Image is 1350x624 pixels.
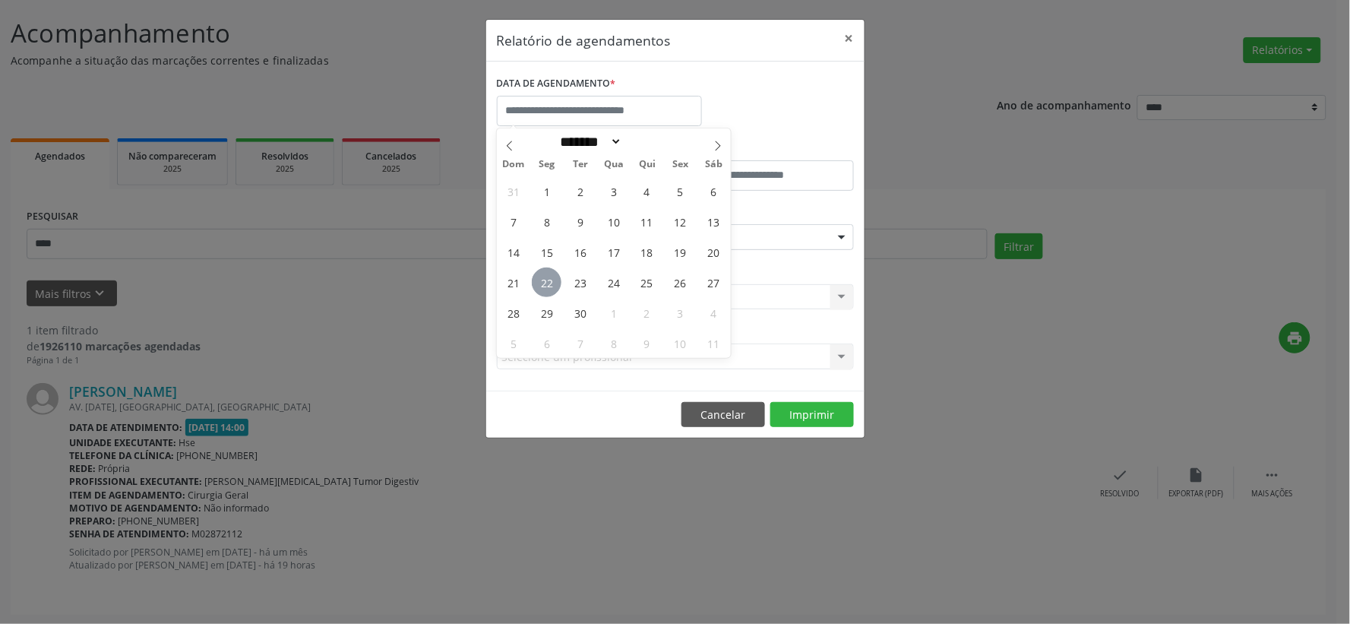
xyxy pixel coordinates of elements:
span: Outubro 6, 2025 [532,328,561,358]
span: Outubro 9, 2025 [632,328,662,358]
span: Setembro 6, 2025 [699,176,729,206]
span: Setembro 26, 2025 [666,268,695,297]
span: Sáb [697,160,731,169]
span: Setembro 16, 2025 [565,237,595,267]
span: Ter [564,160,597,169]
span: Setembro 3, 2025 [599,176,628,206]
span: Setembro 10, 2025 [599,207,628,236]
span: Dom [497,160,530,169]
span: Sex [664,160,697,169]
span: Setembro 29, 2025 [532,298,561,328]
span: Seg [530,160,564,169]
span: Setembro 21, 2025 [498,268,528,297]
span: Outubro 10, 2025 [666,328,695,358]
span: Setembro 27, 2025 [699,268,729,297]
span: Outubro 4, 2025 [699,298,729,328]
span: Setembro 30, 2025 [565,298,595,328]
select: Month [555,134,622,150]
span: Setembro 9, 2025 [565,207,595,236]
span: Qui [631,160,664,169]
span: Outubro 11, 2025 [699,328,729,358]
span: Setembro 14, 2025 [498,237,528,267]
span: Setembro 15, 2025 [532,237,561,267]
span: Outubro 7, 2025 [565,328,595,358]
h5: Relatório de agendamentos [497,30,671,50]
span: Setembro 20, 2025 [699,237,729,267]
input: Year [622,134,672,150]
span: Agosto 31, 2025 [498,176,528,206]
span: Setembro 11, 2025 [632,207,662,236]
span: Setembro 5, 2025 [666,176,695,206]
span: Setembro 25, 2025 [632,268,662,297]
span: Outubro 5, 2025 [498,328,528,358]
span: Qua [597,160,631,169]
span: Setembro 19, 2025 [666,237,695,267]
button: Imprimir [770,402,854,428]
span: Setembro 18, 2025 [632,237,662,267]
button: Close [834,20,865,57]
label: ATÉ [679,137,854,160]
span: Outubro 2, 2025 [632,298,662,328]
span: Setembro 8, 2025 [532,207,561,236]
span: Setembro 23, 2025 [565,268,595,297]
span: Setembro 13, 2025 [699,207,729,236]
span: Setembro 28, 2025 [498,298,528,328]
span: Outubro 8, 2025 [599,328,628,358]
span: Setembro 1, 2025 [532,176,561,206]
span: Outubro 1, 2025 [599,298,628,328]
span: Setembro 17, 2025 [599,237,628,267]
span: Outubro 3, 2025 [666,298,695,328]
span: Setembro 24, 2025 [599,268,628,297]
span: Setembro 2, 2025 [565,176,595,206]
label: DATA DE AGENDAMENTO [497,72,616,96]
span: Setembro 22, 2025 [532,268,561,297]
span: Setembro 12, 2025 [666,207,695,236]
span: Setembro 4, 2025 [632,176,662,206]
span: Setembro 7, 2025 [498,207,528,236]
button: Cancelar [681,402,765,428]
